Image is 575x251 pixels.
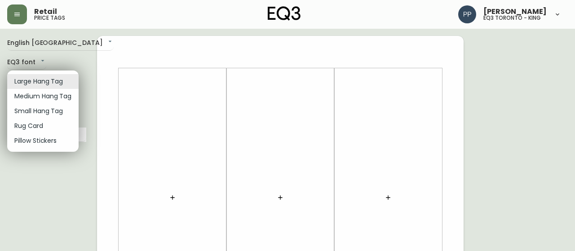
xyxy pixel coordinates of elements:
[7,89,79,104] li: Medium Hang Tag
[7,133,79,148] li: Pillow Stickers
[7,104,79,119] li: Small Hang Tag
[13,27,175,39] div: Trace Rug
[7,119,79,133] li: Rug Card
[13,45,175,53] div: Handwoven with 100% Wool.
[7,74,79,89] li: Large Hang Tag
